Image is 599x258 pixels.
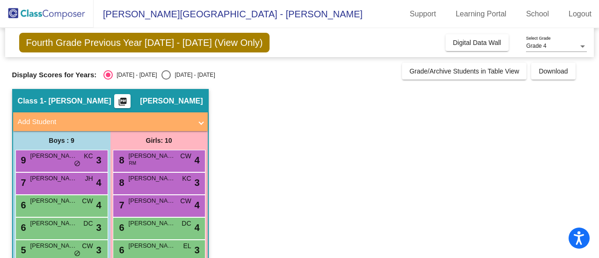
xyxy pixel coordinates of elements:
div: Boys : 9 [13,131,110,150]
span: - [PERSON_NAME] [44,96,111,106]
mat-radio-group: Select an option [103,70,215,80]
a: Logout [561,7,599,22]
span: 8 [117,177,124,188]
span: Class 1 [18,96,44,106]
span: 5 [19,245,26,255]
mat-panel-title: Add Student [18,117,192,127]
span: DC [83,219,93,229]
span: 6 [19,222,26,233]
span: 8 [117,155,124,165]
span: KC [182,174,191,184]
span: do_not_disturb_alt [74,160,80,168]
a: Support [402,7,444,22]
span: do_not_disturb_alt [74,250,80,258]
span: [PERSON_NAME] [129,219,175,228]
mat-expansion-panel-header: Add Student [13,112,208,131]
span: KC [84,151,93,161]
div: [DATE] - [DATE] [171,71,215,79]
div: [DATE] - [DATE] [113,71,157,79]
span: Display Scores for Years: [12,71,97,79]
span: 9 [19,155,26,165]
span: [PERSON_NAME] [30,196,77,206]
div: Girls: 10 [110,131,208,150]
span: [PERSON_NAME] [129,151,175,161]
span: [PERSON_NAME] [129,241,175,251]
span: 4 [194,221,199,235]
span: [PERSON_NAME] [129,196,175,206]
span: [PERSON_NAME] [30,151,77,161]
span: 6 [117,222,124,233]
span: CW [82,241,93,251]
span: [PERSON_NAME] [140,96,203,106]
button: Digital Data Wall [446,34,509,51]
a: School [519,7,556,22]
span: [PERSON_NAME] [129,174,175,183]
span: 3 [96,221,101,235]
span: CW [180,196,191,206]
span: Download [539,67,568,75]
button: Download [531,63,575,80]
span: 3 [194,176,199,190]
span: [PERSON_NAME] [30,219,77,228]
span: 6 [19,200,26,210]
span: RM [129,160,137,167]
span: [PERSON_NAME] [30,174,77,183]
span: [PERSON_NAME] [30,241,77,251]
span: [PERSON_NAME][GEOGRAPHIC_DATA] - [PERSON_NAME] [94,7,363,22]
span: 7 [117,200,124,210]
span: DC [182,219,191,229]
span: 4 [194,153,199,167]
a: Learning Portal [448,7,514,22]
span: 4 [96,176,101,190]
span: JH [85,174,93,184]
span: EL [183,241,191,251]
span: 4 [96,198,101,212]
span: 4 [194,198,199,212]
span: 6 [117,245,124,255]
span: Fourth Grade Previous Year [DATE] - [DATE] (View Only) [19,33,270,52]
button: Print Students Details [114,94,131,108]
span: Grade/Archive Students in Table View [409,67,519,75]
span: Grade 4 [526,43,546,49]
button: Grade/Archive Students in Table View [402,63,527,80]
span: 3 [194,243,199,257]
span: Digital Data Wall [453,39,501,46]
span: 3 [96,153,101,167]
span: 7 [19,177,26,188]
span: 3 [96,243,101,257]
span: CW [180,151,191,161]
mat-icon: picture_as_pdf [117,97,128,110]
span: CW [82,196,93,206]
